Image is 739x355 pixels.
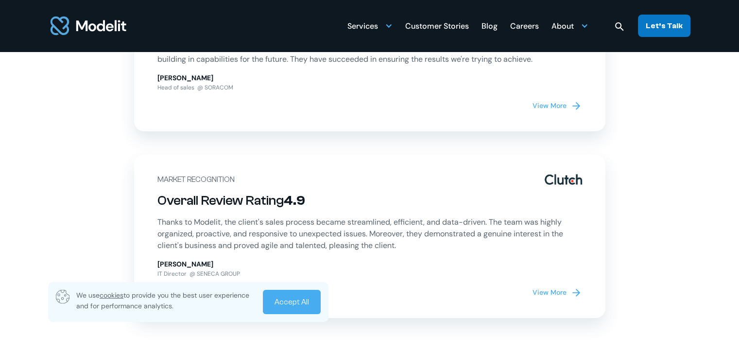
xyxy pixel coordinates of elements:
[157,216,582,251] p: Thanks to Modelit, the client's sales process became streamlined, efficient, and data-driven. The...
[545,174,582,185] img: Clutch logo
[347,18,378,36] div: Services
[533,101,567,111] div: View More
[157,269,582,279] p: IT Director @ SENECA GROUP
[134,155,605,318] a: Market RecognitionClutch logoOverall Review Rating4.9Thanks to Modelit, the client's sales proces...
[638,15,690,37] a: Let’s Talk
[347,16,393,35] div: Services
[481,18,498,36] div: Blog
[570,287,582,299] img: arrow forward
[263,290,321,314] a: Accept All
[405,18,469,36] div: Customer Stories
[49,11,128,41] a: home
[551,16,588,35] div: About
[157,259,582,269] p: [PERSON_NAME]
[157,83,582,92] p: Head of sales @ SORACOM
[49,11,128,41] img: modelit logo
[570,100,582,112] img: arrow forward
[76,290,256,311] p: We use to provide you the best user experience and for performance analytics.
[157,73,582,83] p: [PERSON_NAME]
[405,16,469,35] a: Customer Stories
[481,16,498,35] a: Blog
[551,18,574,36] div: About
[284,193,305,208] span: 4.9
[510,16,539,35] a: Careers
[510,18,539,36] div: Careers
[533,287,567,298] div: View More
[100,291,123,300] span: cookies
[157,174,235,185] p: Market Recognition
[157,193,305,209] h3: Overall Review Rating
[646,20,683,31] div: Let’s Talk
